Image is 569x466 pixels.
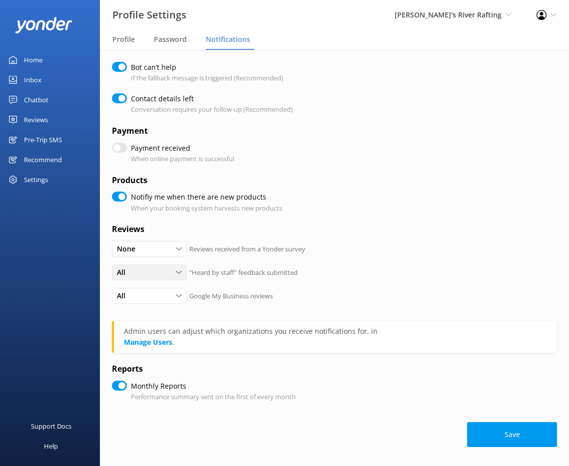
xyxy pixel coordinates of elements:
h4: Products [112,174,557,187]
span: [PERSON_NAME]'s River Rafting [395,10,502,19]
p: Performance summary sent on the first of every month [131,392,296,402]
div: Inbox [24,70,41,90]
a: Manage Users [124,337,172,347]
p: If the fallback message is triggered (Recommended) [131,73,283,83]
p: Google My Business reviews [189,291,273,301]
p: When online payment is successful [131,154,234,164]
span: Password [154,34,187,44]
div: Home [24,50,42,70]
span: All [117,290,131,301]
div: Support Docs [31,416,71,436]
span: None [117,243,141,254]
div: Settings [24,170,48,190]
div: Pre-Trip SMS [24,130,62,150]
p: "Heard by staff" feedback submitted [189,267,298,278]
h4: Reports [112,363,557,376]
label: Bot can’t help [131,62,278,73]
h4: Reviews [112,223,557,236]
p: Conversation requires your follow-up (Recommended) [131,104,293,115]
img: yonder-white-logo.png [15,17,72,33]
h3: Profile Settings [112,7,186,23]
h4: Payment [112,125,557,138]
span: Notifications [206,34,250,44]
div: Recommend [24,150,62,170]
div: . [124,326,547,348]
label: Notifiy me when there are new products [131,192,277,203]
label: Monthly Reports [131,381,291,392]
p: Reviews received from a Yonder survey [189,244,305,254]
label: Contact details left [131,93,288,104]
span: Profile [112,34,135,44]
div: Help [44,436,58,456]
button: Save [467,422,557,447]
span: All [117,267,131,278]
div: Reviews [24,110,48,130]
p: When your booking system harvests new products [131,203,282,214]
div: Admin users can adjust which organizations you receive notifications for, in [124,326,547,337]
label: Payment received [131,143,229,154]
div: Chatbot [24,90,48,110]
